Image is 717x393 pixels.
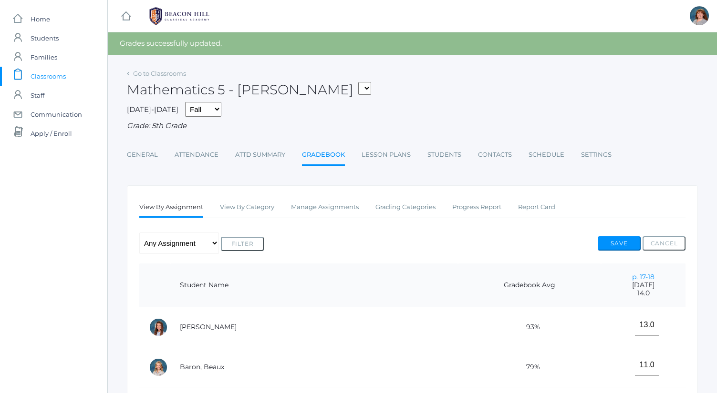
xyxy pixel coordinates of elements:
a: Manage Assignments [291,198,359,217]
div: Beaux Baron [149,358,168,377]
span: Families [31,48,57,67]
button: Save [598,236,641,251]
span: [DATE]-[DATE] [127,105,178,114]
button: Cancel [643,236,686,251]
a: General [127,145,158,164]
td: 93% [458,307,601,347]
span: Communication [31,105,82,124]
span: [DATE] [611,281,676,289]
a: Attd Summary [235,145,285,164]
a: Students [427,145,461,164]
a: Grading Categories [375,198,436,217]
button: Filter [221,237,264,251]
span: Students [31,29,59,48]
a: Go to Classrooms [133,70,186,77]
span: Apply / Enroll [31,124,72,143]
h2: Mathematics 5 - [PERSON_NAME] [127,82,371,97]
a: View By Assignment [139,198,203,218]
a: Attendance [175,145,218,164]
a: Contacts [478,145,512,164]
a: Lesson Plans [362,145,411,164]
div: Grade: 5th Grade [127,121,698,131]
span: Classrooms [31,67,66,86]
a: Baron, Beaux [180,363,224,371]
th: Student Name [170,263,458,307]
a: Report Card [518,198,555,217]
span: Home [31,10,50,29]
a: [PERSON_NAME] [180,322,237,331]
a: Settings [581,145,612,164]
a: Progress Report [452,198,501,217]
span: 14.0 [611,289,676,297]
div: Ella Arnold [149,318,168,337]
a: Gradebook [302,145,345,166]
td: 79% [458,347,601,387]
span: Staff [31,86,44,105]
img: BHCALogos-05-308ed15e86a5a0abce9b8dd61676a3503ac9727e845dece92d48e8588c001991.png [144,4,215,28]
th: Gradebook Avg [458,263,601,307]
div: Grades successfully updated. [108,32,717,55]
div: Sarah Bence [690,6,709,25]
a: Schedule [529,145,564,164]
a: p. 17-18 [632,272,655,281]
a: View By Category [220,198,274,217]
